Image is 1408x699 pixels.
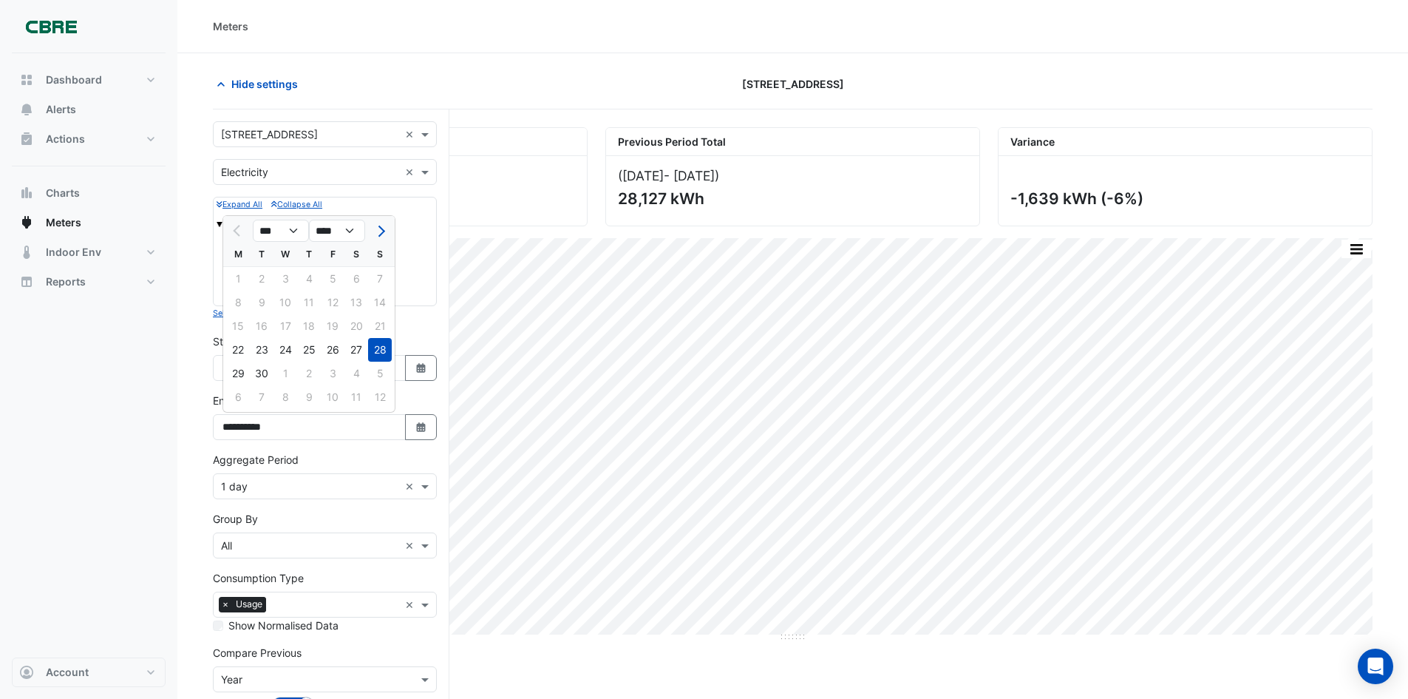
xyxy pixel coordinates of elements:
[213,511,258,527] label: Group By
[344,362,368,385] div: Saturday, October 4, 2025
[12,95,166,124] button: Alerts
[405,479,418,494] span: Clear
[344,362,368,385] div: 4
[250,385,273,409] div: 7
[371,219,389,243] button: Next month
[271,197,322,211] button: Collapse All
[213,570,304,586] label: Consumption Type
[273,362,297,385] div: Wednesday, October 1, 2025
[213,393,257,408] label: End Date
[219,597,232,612] span: ×
[46,72,102,87] span: Dashboard
[250,385,273,409] div: Tuesday, October 7, 2025
[226,362,250,385] div: Monday, September 29, 2025
[46,186,80,200] span: Charts
[253,220,309,242] select: Select month
[618,168,967,183] div: ([DATE] )
[368,338,392,362] div: 28
[273,338,297,362] div: Wednesday, September 24, 2025
[46,102,76,117] span: Alerts
[368,362,392,385] div: 5
[273,385,297,409] div: Wednesday, October 8, 2025
[213,306,280,320] button: Select Reportable
[321,362,344,385] div: Friday, October 3, 2025
[226,243,250,266] div: M
[368,243,392,266] div: S
[226,385,250,409] div: Monday, October 6, 2025
[46,274,86,289] span: Reports
[368,362,392,385] div: Sunday, October 5, 2025
[297,362,321,385] div: 2
[606,128,979,156] div: Previous Period Total
[19,245,34,260] app-icon: Indoor Env
[213,334,262,349] label: Start Date
[344,338,368,362] div: 27
[415,362,428,374] fa-icon: Select Date
[12,124,166,154] button: Actions
[213,452,299,467] label: Aggregate Period
[19,274,34,289] app-icon: Reports
[19,215,34,230] app-icon: Meters
[368,385,392,409] div: 12
[344,385,368,409] div: 11
[297,385,321,409] div: 9
[999,128,1372,156] div: Variance
[368,385,392,409] div: Sunday, October 12, 2025
[46,665,89,680] span: Account
[217,200,262,209] small: Expand All
[297,338,321,362] div: Thursday, September 25, 2025
[273,362,297,385] div: 1
[344,243,368,266] div: S
[231,76,298,92] span: Hide settings
[415,421,428,433] fa-icon: Select Date
[273,385,297,409] div: 8
[19,132,34,146] app-icon: Actions
[250,338,273,362] div: 23
[232,597,266,612] span: Usage
[297,338,321,362] div: 25
[226,385,250,409] div: 6
[250,338,273,362] div: Tuesday, September 23, 2025
[1341,240,1371,258] button: More Options
[321,338,344,362] div: Friday, September 26, 2025
[297,385,321,409] div: Thursday, October 9, 2025
[321,362,344,385] div: 3
[271,200,322,209] small: Collapse All
[250,362,273,385] div: Tuesday, September 30, 2025
[250,243,273,266] div: T
[12,65,166,95] button: Dashboard
[405,126,418,142] span: Clear
[405,164,418,180] span: Clear
[1358,649,1393,684] div: Open Intercom Messenger
[618,189,965,208] div: 28,127 kWh
[664,168,715,183] span: - [DATE]
[213,71,307,97] button: Hide settings
[12,267,166,297] button: Reports
[213,645,302,661] label: Compare Previous
[273,338,297,362] div: 24
[1010,189,1357,208] div: -1,639 kWh (-6%)
[46,245,101,260] span: Indoor Env
[226,338,250,362] div: Monday, September 22, 2025
[19,72,34,87] app-icon: Dashboard
[321,385,344,409] div: Friday, October 10, 2025
[46,215,81,230] span: Meters
[12,178,166,208] button: Charts
[12,237,166,267] button: Indoor Env
[213,18,248,34] div: Meters
[309,220,365,242] select: Select year
[12,658,166,687] button: Account
[344,385,368,409] div: Saturday, October 11, 2025
[368,338,392,362] div: Sunday, September 28, 2025
[19,186,34,200] app-icon: Charts
[297,243,321,266] div: T
[19,102,34,117] app-icon: Alerts
[344,338,368,362] div: Saturday, September 27, 2025
[742,76,844,92] span: [STREET_ADDRESS]
[226,362,250,385] div: 29
[46,132,85,146] span: Actions
[226,338,250,362] div: 22
[321,385,344,409] div: 10
[228,618,339,633] label: Show Normalised Data
[250,362,273,385] div: 30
